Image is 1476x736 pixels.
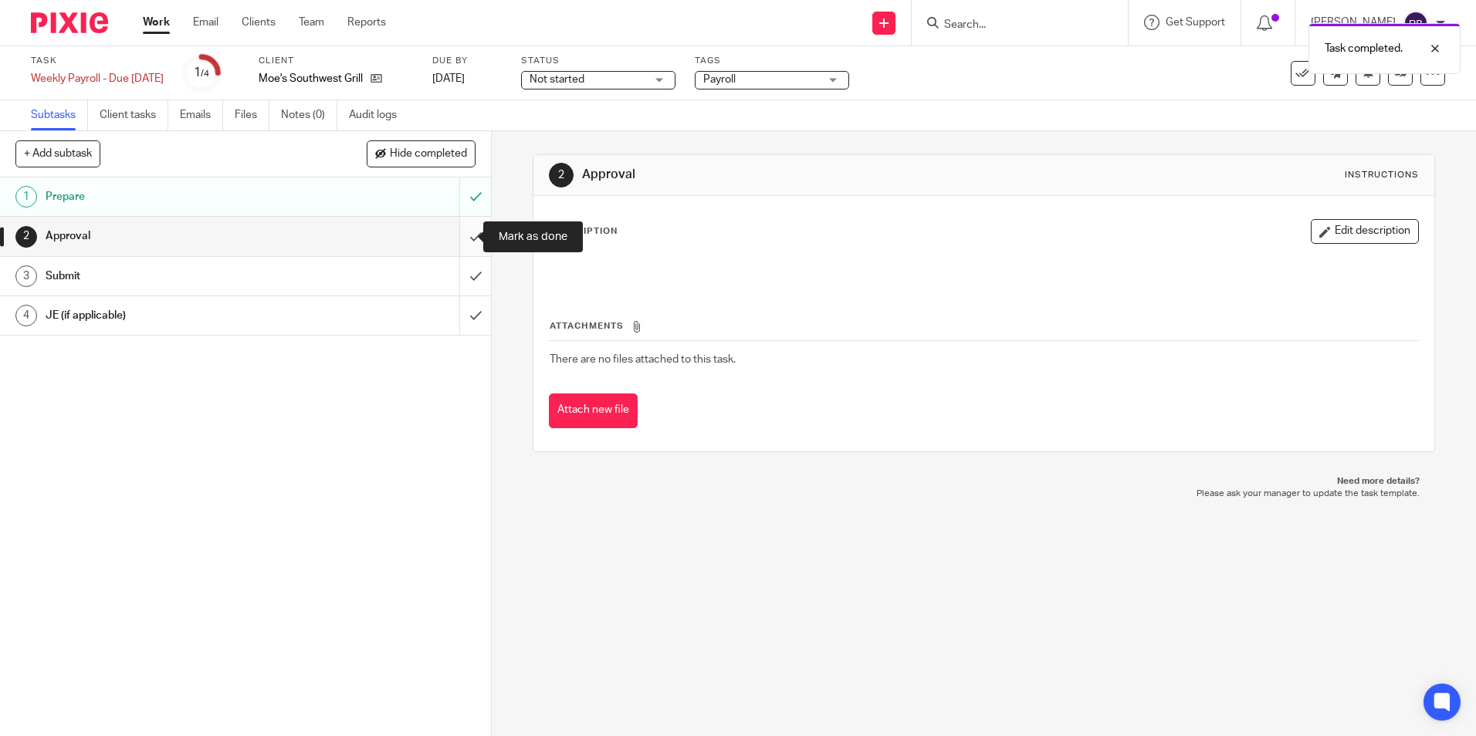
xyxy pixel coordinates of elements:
p: Need more details? [548,475,1419,488]
div: 2 [549,163,574,187]
a: Subtasks [31,100,88,130]
label: Tags [695,55,849,67]
h1: Approval [582,167,1017,183]
div: Weekly Payroll - Due [DATE] [31,71,164,86]
h1: Prepare [46,185,311,208]
span: There are no files attached to this task. [550,354,736,365]
small: /4 [201,69,209,78]
button: Hide completed [367,140,476,167]
a: Email [193,15,218,30]
a: Reports [347,15,386,30]
div: 1 [15,186,37,208]
a: Audit logs [349,100,408,130]
p: Moe's Southwest Grill [259,71,363,86]
label: Client [259,55,413,67]
label: Task [31,55,164,67]
label: Due by [432,55,502,67]
p: Please ask your manager to update the task template. [548,488,1419,500]
div: 3 [15,265,37,287]
label: Status [521,55,675,67]
a: Notes (0) [281,100,337,130]
div: Instructions [1345,169,1419,181]
p: Task completed. [1325,41,1403,56]
div: Weekly Payroll - Due Wednesday [31,71,164,86]
div: 2 [15,226,37,248]
button: + Add subtask [15,140,100,167]
div: 1 [194,64,209,82]
p: Description [549,225,618,238]
span: Attachments [550,322,624,330]
button: Attach new file [549,393,638,428]
img: svg%3E [1403,11,1428,35]
span: Hide completed [390,148,467,160]
a: Work [143,15,170,30]
h1: Approval [46,225,311,248]
a: Team [299,15,324,30]
img: Pixie [31,12,108,33]
span: Not started [530,74,584,85]
a: Emails [180,100,223,130]
span: Payroll [703,74,736,85]
button: Edit description [1311,219,1419,244]
a: Files [235,100,269,130]
span: [DATE] [432,73,465,84]
a: Client tasks [100,100,168,130]
a: Clients [242,15,276,30]
div: 4 [15,305,37,326]
h1: Submit [46,265,311,288]
h1: JE (if applicable) [46,304,311,327]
